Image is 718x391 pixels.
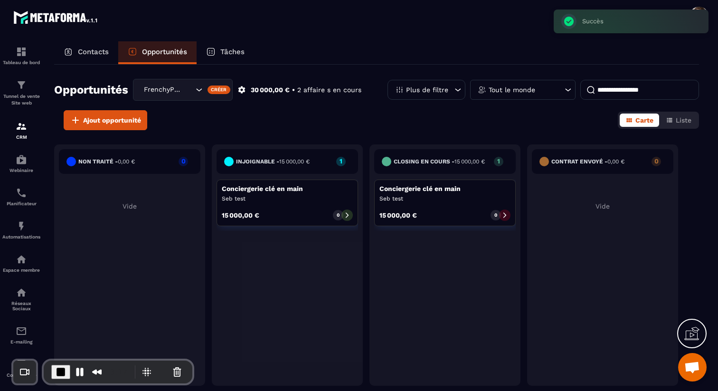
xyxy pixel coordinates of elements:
[142,48,187,56] p: Opportunités
[16,254,27,265] img: automations
[2,201,40,206] p: Planificateur
[2,280,40,318] a: social-networksocial-networkRéseaux Sociaux
[222,212,259,219] p: 15 000,00 €
[2,114,40,147] a: formationformationCRM
[678,353,707,381] div: Ouvrir le chat
[2,60,40,65] p: Tableau de bord
[83,115,141,125] span: Ajout opportunité
[16,121,27,132] img: formation
[251,86,290,95] p: 30 000,00 €
[78,48,109,56] p: Contacts
[16,46,27,57] img: formation
[2,234,40,239] p: Automatisations
[179,158,188,164] p: 0
[676,116,691,124] span: Liste
[379,195,510,202] p: Seb test
[292,86,295,95] p: •
[222,185,353,192] p: Conciergerie clé en main
[2,168,40,173] p: Webinaire
[54,41,118,64] a: Contacts
[379,185,510,192] p: Conciergerie clé en main
[197,41,254,64] a: Tâches
[118,158,135,165] span: 0,00 €
[16,287,27,298] img: social-network
[16,154,27,165] img: automations
[184,85,193,95] input: Search for option
[2,372,40,378] p: Comptabilité
[494,212,497,219] p: 0
[2,301,40,311] p: Réseaux Sociaux
[13,9,99,26] img: logo
[16,79,27,91] img: formation
[2,213,40,247] a: automationsautomationsAutomatisations
[607,158,624,165] span: 0,00 €
[652,158,661,164] p: 0
[16,359,27,370] img: accountant
[2,134,40,140] p: CRM
[118,41,197,64] a: Opportunités
[2,247,40,280] a: automationsautomationsEspace membre
[406,86,448,93] p: Plus de filtre
[2,318,40,352] a: emailemailE-mailing
[2,339,40,344] p: E-mailing
[16,325,27,337] img: email
[532,202,673,210] p: Vide
[222,195,353,202] p: Seb test
[236,158,310,165] h6: injoignable -
[54,80,128,99] h2: Opportunités
[208,86,231,94] div: Créer
[2,72,40,114] a: formationformationTunnel de vente Site web
[337,212,340,219] p: 0
[279,158,310,165] span: 15 000,00 €
[2,93,40,106] p: Tunnel de vente Site web
[620,114,659,127] button: Carte
[2,352,40,385] a: accountantaccountantComptabilité
[16,187,27,199] img: scheduler
[2,267,40,273] p: Espace membre
[142,85,184,95] span: FrenchyPartners
[64,110,147,130] button: Ajout opportunité
[635,116,653,124] span: Carte
[2,39,40,72] a: formationformationTableau de bord
[2,147,40,180] a: automationsautomationsWebinaire
[660,114,697,127] button: Liste
[2,180,40,213] a: schedulerschedulerPlanificateur
[16,220,27,232] img: automations
[494,158,503,164] p: 1
[133,79,233,101] div: Search for option
[297,86,361,95] p: 2 affaire s en cours
[489,86,535,93] p: Tout le monde
[78,158,135,165] h6: Non traité -
[379,212,417,219] p: 15 000,00 €
[394,158,485,165] h6: Closing en cours -
[454,158,485,165] span: 15 000,00 €
[59,202,200,210] p: Vide
[336,158,346,164] p: 1
[220,48,245,56] p: Tâches
[551,158,624,165] h6: Contrat envoyé -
